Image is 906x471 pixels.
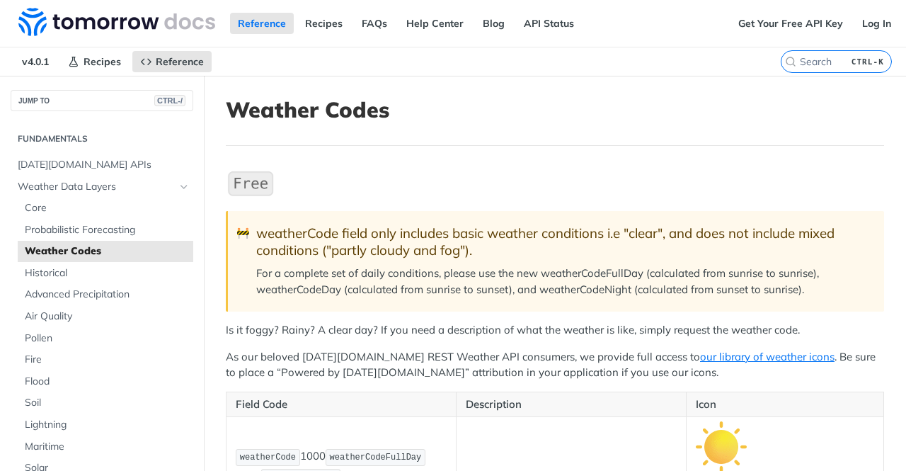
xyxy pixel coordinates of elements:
span: v4.0.1 [14,51,57,72]
span: Weather Codes [25,244,190,259]
button: Hide subpages for Weather Data Layers [178,181,190,193]
a: Get Your Free API Key [730,13,851,34]
a: Flood [18,371,193,392]
span: Reference [156,55,204,68]
p: Field Code [236,397,447,413]
p: For a complete set of daily conditions, please use the new weatherCodeFullDay (calculated from su... [256,266,870,297]
a: Soil [18,392,193,414]
span: Soil [25,396,190,410]
span: Recipes [84,55,121,68]
a: Reference [230,13,294,34]
h2: Fundamentals [11,132,193,145]
span: Advanced Precipitation [25,288,190,302]
span: Fire [25,353,190,367]
a: Recipes [60,51,129,72]
span: weatherCodeFullDay [330,453,422,463]
span: CTRL-/ [154,95,185,106]
span: Maritime [25,440,190,454]
a: Recipes [297,13,350,34]
svg: Search [785,56,796,67]
a: Lightning [18,414,193,436]
a: Blog [475,13,512,34]
p: Icon [696,397,874,413]
span: Air Quality [25,310,190,324]
span: Core [25,201,190,215]
div: weatherCode field only includes basic weather conditions i.e "clear", and does not include mixed ... [256,225,870,259]
span: Pollen [25,331,190,346]
a: Log In [854,13,899,34]
a: API Status [516,13,582,34]
p: As our beloved [DATE][DOMAIN_NAME] REST Weather API consumers, we provide full access to . Be sur... [226,349,884,381]
a: FAQs [354,13,395,34]
a: Pollen [18,328,193,349]
span: Expand image [696,439,747,453]
img: Tomorrow.io Weather API Docs [18,8,215,36]
span: [DATE][DOMAIN_NAME] APIs [18,158,190,172]
a: Help Center [398,13,471,34]
a: Probabilistic Forecasting [18,220,193,241]
span: weatherCode [240,453,296,463]
a: Advanced Precipitation [18,284,193,305]
a: Core [18,198,193,219]
span: Flood [25,375,190,389]
a: Historical [18,263,193,284]
h1: Weather Codes [226,97,884,123]
a: Weather Data LayersHide subpages for Weather Data Layers [11,176,193,198]
span: Historical [25,266,190,280]
span: Lightning [25,418,190,432]
p: Is it foggy? Rainy? A clear day? If you need a description of what the weather is like, simply re... [226,322,884,339]
span: Weather Data Layers [18,180,175,194]
kbd: CTRL-K [848,55,888,69]
a: [DATE][DOMAIN_NAME] APIs [11,154,193,176]
button: JUMP TOCTRL-/ [11,90,193,111]
a: Reference [132,51,212,72]
a: Air Quality [18,306,193,327]
a: Maritime [18,436,193,458]
span: Probabilistic Forecasting [25,223,190,237]
a: Weather Codes [18,241,193,262]
a: Fire [18,349,193,370]
span: 🚧 [236,225,250,242]
a: our library of weather icons [700,350,835,363]
p: Description [466,397,677,413]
